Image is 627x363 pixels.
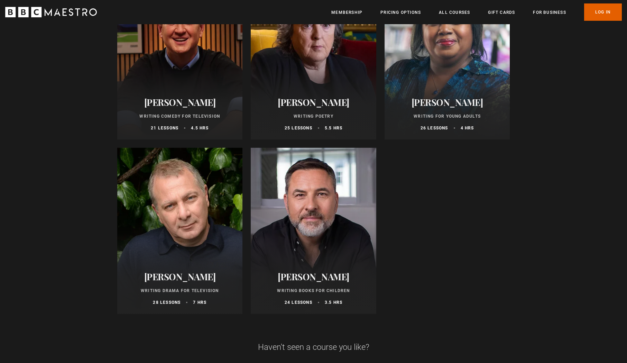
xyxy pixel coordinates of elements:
p: 24 lessons [285,299,312,306]
p: 21 lessons [151,125,178,131]
h2: [PERSON_NAME] [393,97,502,108]
a: Log In [584,3,622,21]
p: Writing Drama for Television [126,288,234,294]
p: Writing Books for Children [259,288,368,294]
h2: [PERSON_NAME] [259,97,368,108]
p: 7 hrs [193,299,206,306]
p: Writing for Young Adults [393,113,502,119]
p: 3.5 hrs [325,299,342,306]
svg: BBC Maestro [5,7,97,17]
a: All Courses [439,9,470,16]
a: Membership [331,9,362,16]
p: Writing Poetry [259,113,368,119]
a: [PERSON_NAME] Writing Drama for Television 28 lessons 7 hrs [117,148,243,314]
h2: [PERSON_NAME] [126,271,234,282]
p: 25 lessons [285,125,312,131]
p: 26 lessons [421,125,448,131]
a: Gift Cards [488,9,515,16]
h2: [PERSON_NAME] [126,97,234,108]
p: Writing Comedy for Television [126,113,234,119]
p: 28 lessons [153,299,181,306]
p: 4 hrs [461,125,474,131]
p: 5.5 hrs [325,125,342,131]
a: Pricing Options [380,9,421,16]
h2: [PERSON_NAME] [259,271,368,282]
h2: Haven't seen a course you like? [144,342,484,353]
a: [PERSON_NAME] Writing Books for Children 24 lessons 3.5 hrs [251,148,376,314]
nav: Primary [331,3,622,21]
a: For business [533,9,566,16]
p: 4.5 hrs [191,125,209,131]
